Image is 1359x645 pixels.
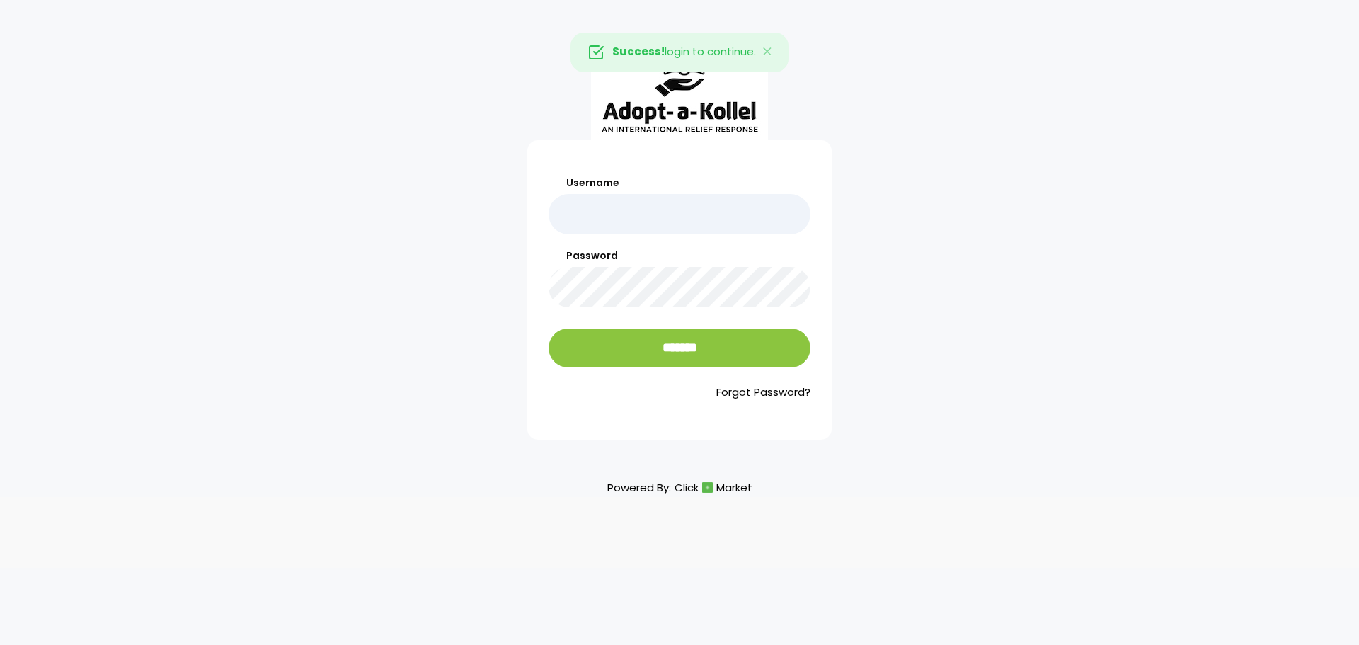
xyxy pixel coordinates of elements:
div: login to continue. [570,33,789,72]
a: Forgot Password? [549,384,810,401]
img: cm_icon.png [702,482,713,493]
strong: Success! [612,44,665,59]
label: Username [549,176,810,190]
img: aak_logo_sm.jpeg [591,38,768,140]
button: Close [747,33,789,72]
p: Powered By: [607,478,752,497]
label: Password [549,249,810,263]
a: ClickMarket [675,478,752,497]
